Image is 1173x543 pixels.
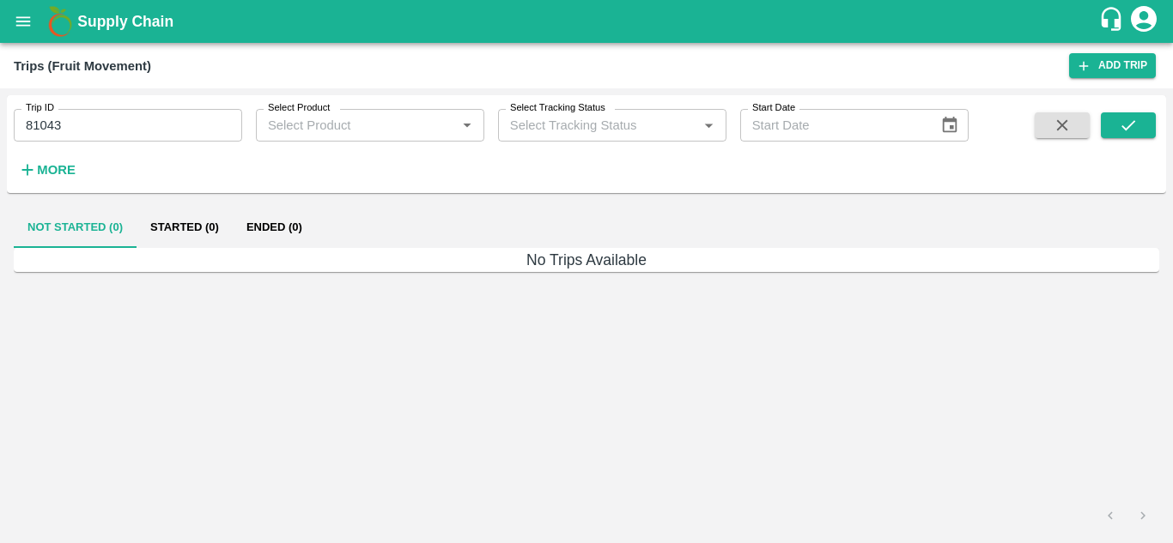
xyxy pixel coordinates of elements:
[1069,53,1156,78] a: Add Trip
[14,55,151,77] div: Trips (Fruit Movement)
[233,207,316,248] button: Ended (0)
[26,101,54,115] label: Trip ID
[261,114,451,136] input: Select Product
[14,207,137,248] button: Not Started (0)
[3,2,43,41] button: open drawer
[77,13,173,30] b: Supply Chain
[268,101,330,115] label: Select Product
[14,155,80,184] button: More
[43,4,77,39] img: logo
[37,163,76,177] strong: More
[933,109,966,142] button: Choose date
[14,109,242,142] input: Enter Trip ID
[456,114,478,136] button: Open
[740,109,927,142] input: Start Date
[752,101,795,115] label: Start Date
[510,101,605,115] label: Select Tracking Status
[77,9,1098,33] a: Supply Chain
[697,114,720,136] button: Open
[137,207,233,248] button: Started (0)
[503,114,693,136] input: Select Tracking Status
[1098,6,1128,37] div: customer-support
[14,248,1159,272] h6: No Trips Available
[1128,3,1159,39] div: account of current user
[1094,502,1159,529] nav: pagination navigation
